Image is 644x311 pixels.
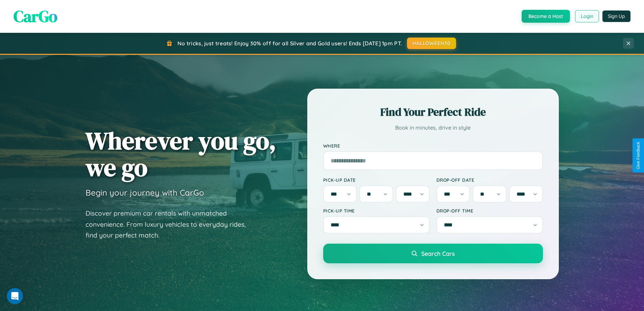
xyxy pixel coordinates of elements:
[177,40,402,47] span: No tricks, just treats! Enjoy 30% off for all Silver and Gold users! Ends [DATE] 1pm PT.
[407,38,456,49] button: HALLOWEEN30
[522,10,570,23] button: Become a Host
[602,10,630,22] button: Sign Up
[323,244,543,263] button: Search Cars
[436,177,543,183] label: Drop-off Date
[86,208,255,241] p: Discover premium car rentals with unmatched convenience. From luxury vehicles to everyday rides, ...
[323,123,543,133] p: Book in minutes, drive in style
[436,208,543,214] label: Drop-off Time
[636,142,641,169] div: Give Feedback
[323,208,430,214] label: Pick-up Time
[7,288,23,304] iframe: Intercom live chat
[86,127,276,181] h1: Wherever you go, we go
[14,5,57,27] span: CarGo
[323,143,543,149] label: Where
[575,10,599,22] button: Login
[323,177,430,183] label: Pick-up Date
[86,187,204,198] h3: Begin your journey with CarGo
[421,250,455,257] span: Search Cars
[323,105,543,119] h2: Find Your Perfect Ride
